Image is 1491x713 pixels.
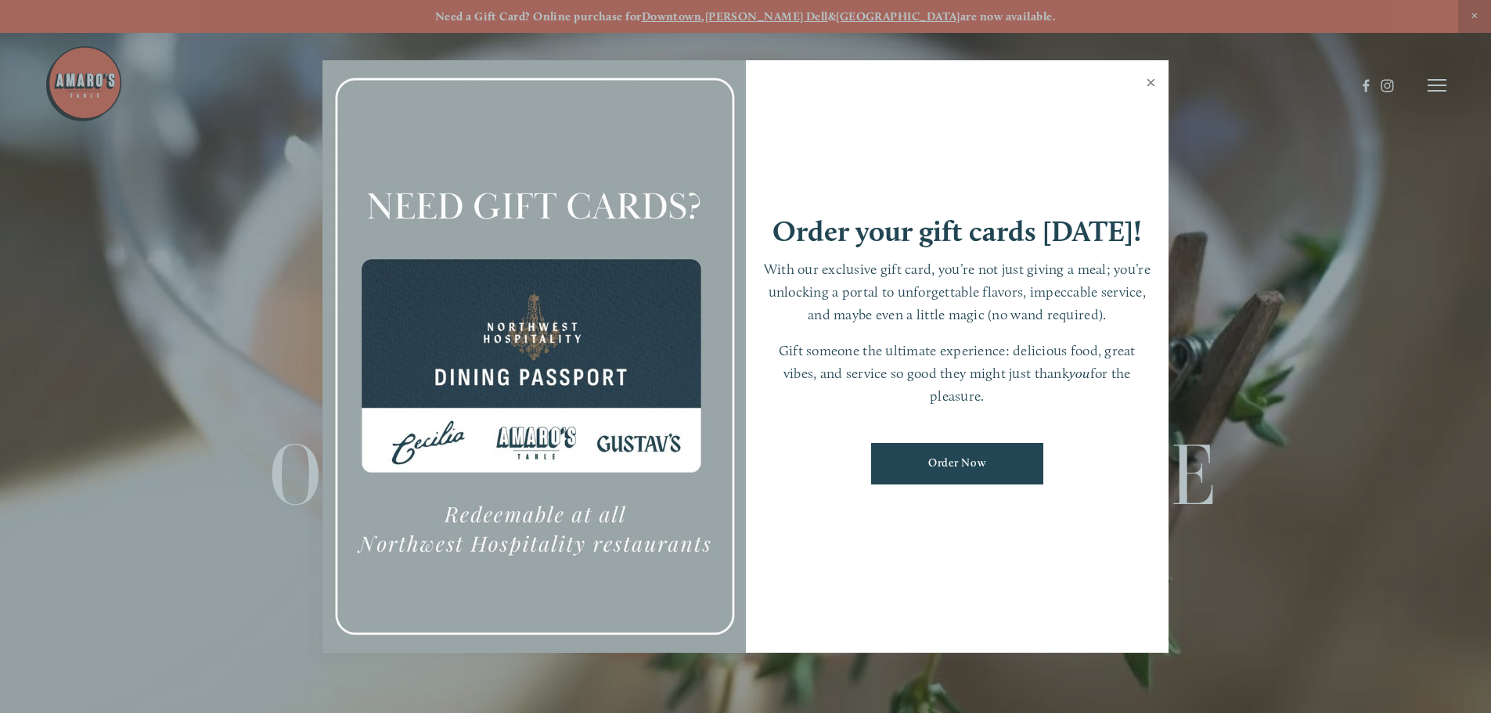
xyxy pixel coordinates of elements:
em: you [1069,365,1090,381]
h1: Order your gift cards [DATE]! [773,217,1142,246]
a: Close [1136,63,1166,106]
p: Gift someone the ultimate experience: delicious food, great vibes, and service so good they might... [762,340,1154,407]
a: Order Now [871,443,1043,484]
p: With our exclusive gift card, you’re not just giving a meal; you’re unlocking a portal to unforge... [762,258,1154,326]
